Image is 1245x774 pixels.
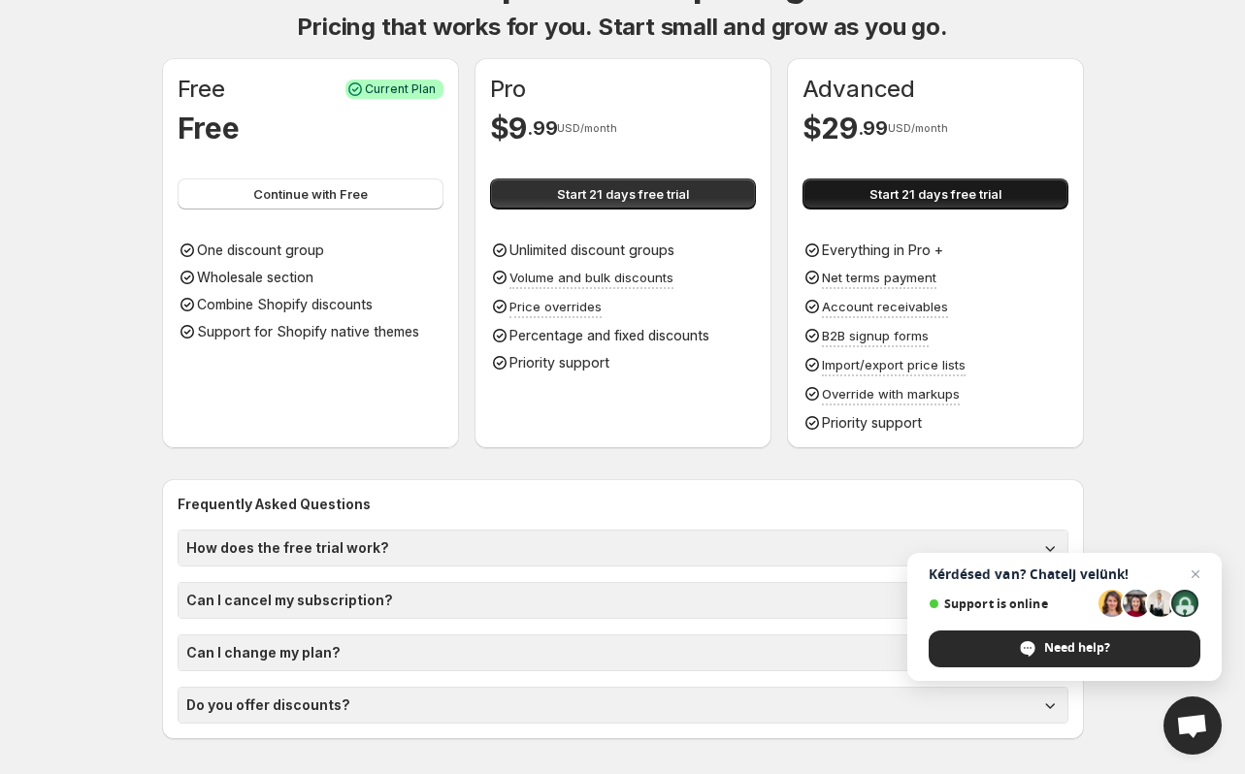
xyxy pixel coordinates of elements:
[888,122,948,134] span: USD/month
[509,354,609,371] span: Priority support
[929,630,1200,667] span: Need help?
[197,295,373,314] p: Combine Shopify discounts
[297,12,947,43] h1: Pricing that works for you. Start small and grow as you go.
[509,242,674,258] span: Unlimited discount groups
[178,178,443,210] button: Continue with Free
[490,178,756,210] button: Start 21 days free trial
[929,566,1200,582] span: Kérdésed van? Chatelj velünk!
[509,299,602,314] span: Price overrides
[822,299,948,314] span: Account receivables
[490,109,527,147] h1: $ 9
[253,184,368,204] span: Continue with Free
[186,591,393,610] h1: Can I cancel my subscription?
[929,597,1092,611] span: Support is online
[822,357,966,372] span: Import/export price lists
[803,178,1068,210] button: Start 21 days free trial
[858,116,888,140] span: . 99
[869,184,1001,204] span: Start 21 days free trial
[186,538,389,558] h1: How does the free trial work?
[509,270,673,285] span: Volume and bulk discounts
[803,74,915,105] h1: Advanced
[197,322,419,341] p: Support for Shopify native themes
[365,81,436,97] span: Current Plan
[822,414,922,431] span: Priority support
[178,74,225,105] h1: Free
[822,386,960,402] span: Override with markups
[197,268,313,287] p: Wholesale section
[186,643,341,662] h1: Can I change my plan?
[527,116,557,140] span: . 99
[178,109,240,147] h1: Free
[1163,696,1222,755] a: Open chat
[822,328,929,343] span: B2B signup forms
[803,109,858,147] h1: $ 29
[197,241,324,260] p: One discount group
[557,184,689,204] span: Start 21 days free trial
[186,695,350,715] h1: Do you offer discounts?
[178,495,1068,514] h2: Frequently Asked Questions
[557,122,617,134] span: USD/month
[1044,639,1110,657] span: Need help?
[490,74,526,105] h1: Pro
[822,242,943,258] span: Everything in Pro +
[509,327,709,343] span: Percentage and fixed discounts
[822,270,936,285] span: Net terms payment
